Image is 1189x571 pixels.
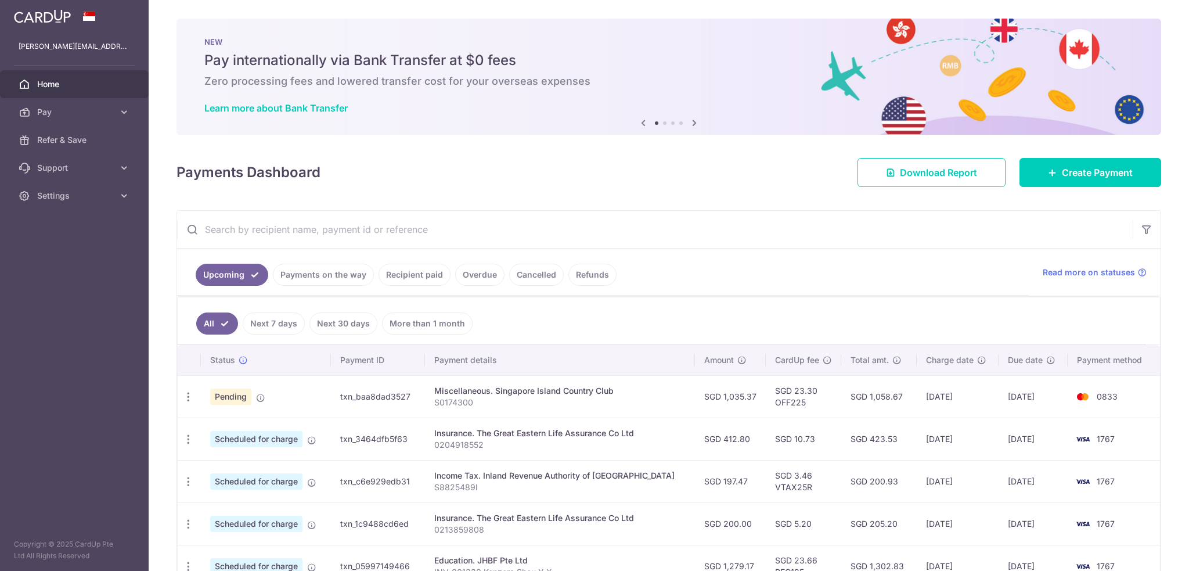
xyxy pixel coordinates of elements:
[204,74,1133,88] h6: Zero processing fees and lowered transfer cost for your overseas expenses
[1068,345,1160,375] th: Payment method
[177,211,1133,248] input: Search by recipient name, payment id or reference
[1043,267,1135,278] span: Read more on statuses
[704,354,734,366] span: Amount
[851,354,889,366] span: Total amt.
[176,19,1161,135] img: Bank transfer banner
[331,502,425,545] td: txn_1c9488cd6ed
[210,516,302,532] span: Scheduled for charge
[1071,517,1094,531] img: Bank Card
[1097,476,1115,486] span: 1767
[196,264,268,286] a: Upcoming
[917,418,999,460] td: [DATE]
[434,385,686,397] div: Miscellaneous. Singapore Island Country Club
[434,439,686,451] p: 0204918552
[509,264,564,286] a: Cancelled
[210,354,235,366] span: Status
[204,37,1133,46] p: NEW
[568,264,617,286] a: Refunds
[14,9,71,23] img: CardUp
[999,502,1068,545] td: [DATE]
[331,460,425,502] td: txn_c6e929edb31
[1062,166,1133,179] span: Create Payment
[210,473,302,490] span: Scheduled for charge
[273,264,374,286] a: Payments on the way
[766,375,841,418] td: SGD 23.30 OFF225
[775,354,819,366] span: CardUp fee
[19,41,130,52] p: [PERSON_NAME][EMAIL_ADDRESS][DOMAIN_NAME]
[999,375,1068,418] td: [DATE]
[695,418,766,460] td: SGD 412.80
[204,102,348,114] a: Learn more about Bank Transfer
[455,264,505,286] a: Overdue
[1071,432,1094,446] img: Bank Card
[176,162,320,183] h4: Payments Dashboard
[857,158,1006,187] a: Download Report
[196,313,238,335] a: All
[917,502,999,545] td: [DATE]
[766,460,841,502] td: SGD 3.46 VTAX25R
[37,134,114,146] span: Refer & Save
[309,313,377,335] a: Next 30 days
[1097,434,1115,444] span: 1767
[917,460,999,502] td: [DATE]
[243,313,305,335] a: Next 7 days
[1097,392,1118,401] span: 0833
[331,418,425,460] td: txn_3464dfb5f63
[841,418,916,460] td: SGD 423.53
[766,502,841,545] td: SGD 5.20
[210,431,302,447] span: Scheduled for charge
[434,470,686,482] div: Income Tax. Inland Revenue Authority of [GEOGRAPHIC_DATA]
[695,502,766,545] td: SGD 200.00
[37,190,114,202] span: Settings
[1097,561,1115,571] span: 1767
[695,460,766,502] td: SGD 197.47
[1019,158,1161,187] a: Create Payment
[999,418,1068,460] td: [DATE]
[434,428,686,439] div: Insurance. The Great Eastern Life Assurance Co Ltd
[841,502,916,545] td: SGD 205.20
[900,166,977,179] span: Download Report
[1097,519,1115,529] span: 1767
[917,375,999,418] td: [DATE]
[434,524,686,536] p: 0213859808
[382,313,473,335] a: More than 1 month
[695,375,766,418] td: SGD 1,035.37
[434,512,686,524] div: Insurance. The Great Eastern Life Assurance Co Ltd
[841,460,916,502] td: SGD 200.93
[1043,267,1147,278] a: Read more on statuses
[434,555,686,566] div: Education. JHBF Pte Ltd
[37,162,114,174] span: Support
[1071,475,1094,489] img: Bank Card
[37,106,114,118] span: Pay
[434,397,686,408] p: S0174300
[1071,390,1094,404] img: Bank Card
[331,345,425,375] th: Payment ID
[425,345,695,375] th: Payment details
[434,482,686,493] p: S8825489I
[210,389,251,405] span: Pending
[37,78,114,90] span: Home
[379,264,451,286] a: Recipient paid
[1008,354,1043,366] span: Due date
[331,375,425,418] td: txn_baa8dad3527
[766,418,841,460] td: SGD 10.73
[841,375,916,418] td: SGD 1,058.67
[926,354,974,366] span: Charge date
[204,51,1133,70] h5: Pay internationally via Bank Transfer at $0 fees
[999,460,1068,502] td: [DATE]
